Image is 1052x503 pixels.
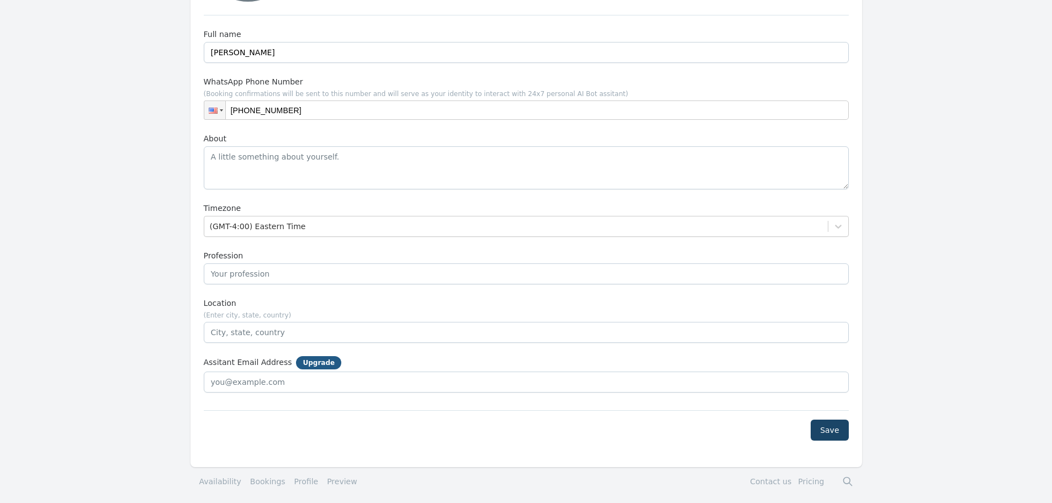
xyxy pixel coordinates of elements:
span: Location [204,299,236,308]
div: United States: + 1 [204,101,225,119]
input: 1 (702) 123-4567 [204,100,849,120]
label: Assitant Email Address [204,356,849,369]
a: Profile [294,476,319,487]
span: WhatsApp Phone Number [204,77,303,86]
a: Preview [327,477,357,486]
a: Bookings [250,476,286,487]
a: Upgrade [303,358,335,367]
input: City, state, country [204,322,849,343]
label: Profession [204,250,849,261]
input: Your profession [204,263,849,284]
label: Full name [204,29,849,40]
button: Save [811,420,848,441]
a: Contact us [750,477,791,486]
label: Timezone [204,203,849,214]
input: Your name (required) [204,42,849,63]
a: Availability [199,476,241,487]
input: you@example.com [204,372,849,393]
a: Pricing [798,477,824,486]
label: About [204,133,849,144]
span: (Booking confirmations will be sent to this number and will serve as your identity to interact wi... [204,89,849,98]
span: (Enter city, state, country) [204,311,849,320]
